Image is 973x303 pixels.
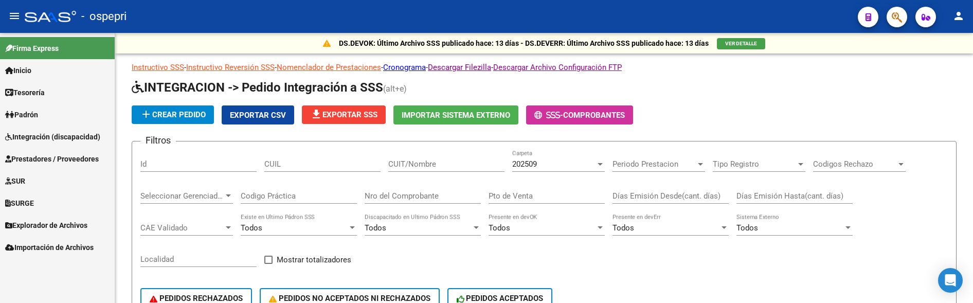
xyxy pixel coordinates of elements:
[140,223,224,233] span: CAE Validado
[5,198,34,209] span: SURGE
[302,105,386,124] button: Exportar SSS
[534,111,563,120] span: -
[813,159,896,169] span: Codigos Rechazo
[5,175,25,187] span: SUR
[383,63,426,72] a: Cronograma
[277,254,351,266] span: Mostrar totalizadores
[269,294,430,303] span: PEDIDOS NO ACEPTADOS NI RECHAZADOS
[81,5,127,28] span: - ospepri
[725,41,757,46] span: VER DETALLE
[8,10,21,22] mat-icon: menu
[402,111,510,120] span: Importar Sistema Externo
[140,110,206,119] span: Crear Pedido
[952,10,965,22] mat-icon: person
[339,38,709,49] p: DS.DEVOK: Último Archivo SSS publicado hace: 13 días - DS.DEVERR: Último Archivo SSS publicado ha...
[713,159,796,169] span: Tipo Registro
[132,62,957,73] p: - - - - -
[512,159,537,169] span: 202509
[393,105,518,124] button: Importar Sistema Externo
[717,38,765,49] button: VER DETALLE
[5,220,87,231] span: Explorador de Archivos
[5,109,38,120] span: Padrón
[5,242,94,253] span: Importación de Archivos
[383,84,407,94] span: (alt+e)
[186,63,275,72] a: Instructivo Reversión SSS
[5,65,31,76] span: Inicio
[5,153,99,165] span: Prestadores / Proveedores
[277,63,381,72] a: Nomenclador de Prestaciones
[132,63,184,72] a: Instructivo SSS
[428,63,491,72] a: Descargar Filezilla
[132,80,383,95] span: INTEGRACION -> Pedido Integración a SSS
[612,159,696,169] span: Periodo Prestacion
[132,105,214,124] button: Crear Pedido
[457,294,544,303] span: PEDIDOS ACEPTADOS
[222,105,294,124] button: Exportar CSV
[5,43,59,54] span: Firma Express
[938,268,963,293] div: Open Intercom Messenger
[230,111,286,120] span: Exportar CSV
[5,131,100,142] span: Integración (discapacidad)
[140,108,152,120] mat-icon: add
[140,133,176,148] h3: Filtros
[526,105,633,124] button: -Comprobantes
[140,191,224,201] span: Seleccionar Gerenciador
[241,223,262,233] span: Todos
[493,63,622,72] a: Descargar Archivo Configuración FTP
[365,223,386,233] span: Todos
[563,111,625,120] span: Comprobantes
[310,110,377,119] span: Exportar SSS
[736,223,758,233] span: Todos
[310,108,322,120] mat-icon: file_download
[489,223,510,233] span: Todos
[150,294,243,303] span: PEDIDOS RECHAZADOS
[5,87,45,98] span: Tesorería
[612,223,634,233] span: Todos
